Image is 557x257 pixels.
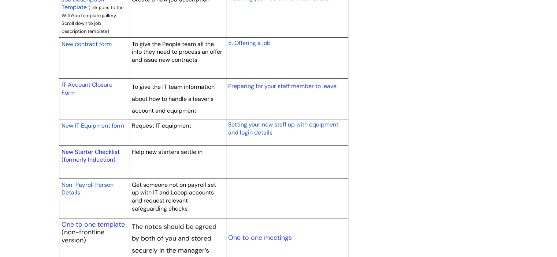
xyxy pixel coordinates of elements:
a: One to one meetings [228,233,292,242]
span: New IT Equipment form [62,122,124,129]
a: 5. Offering a job [228,38,270,47]
a: New contract form [62,39,112,48]
span: Setting your new staff up with equipment and login details [228,121,338,136]
a: One to one template [62,220,125,229]
span: Help new starters settle in [132,148,203,156]
span: To give the IT team information about how to handle a leaver's account and equipment [132,83,215,114]
p: (non-frontline version) [62,228,127,244]
span: Get someone not on payroll set up with IT and Looop accounts and request relevant safeguarding ch... [132,181,216,212]
span: (link goes to the WithYou template gallery. Scroll down to job description template) [62,4,123,34]
a: Preparing for your staff member to leave [228,82,336,90]
a: Setting your new staff up with equipment and login details [228,120,338,137]
a: New IT Equipment form [62,121,124,130]
span: To give the People team all the info they need to process an offer and issue new contracts [132,40,222,64]
span: Request IT equipment [132,122,191,129]
span: 5. Offering a job [228,39,270,47]
a: IT Account Closure Form [62,81,112,97]
a: New Starter Checklist (formerly Induction) [62,148,120,164]
a: Non-Payroll Person Details [62,180,114,197]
